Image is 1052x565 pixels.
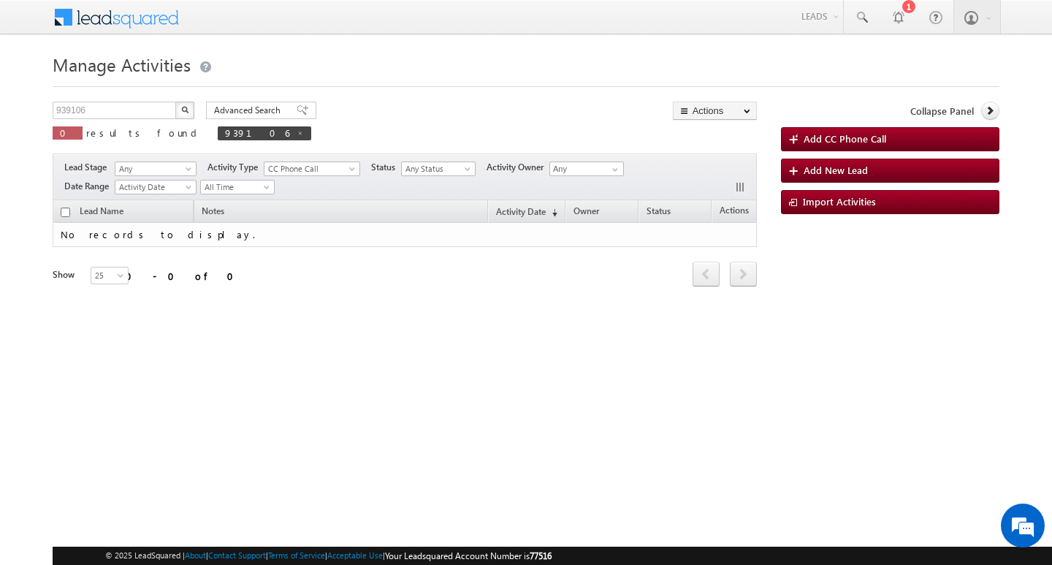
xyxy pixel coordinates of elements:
[489,203,565,222] a: Activity Date(sorted descending)
[604,162,622,177] a: Show All Items
[115,162,191,175] span: Any
[264,162,360,176] a: CC Phone Call
[115,180,197,194] a: Activity Date
[730,262,757,287] span: next
[573,205,599,216] span: Owner
[910,105,974,118] span: Collapse Panel
[730,263,757,287] a: next
[371,161,401,174] span: Status
[86,126,202,139] span: results found
[64,180,115,193] span: Date Range
[225,126,289,139] span: 939106
[647,205,671,216] span: Status
[115,162,197,176] a: Any
[115,181,191,194] span: Activity Date
[53,223,757,247] td: No records to display.
[804,132,886,145] span: Add CC Phone Call
[105,549,552,563] span: © 2025 LeadSquared | | | | |
[208,550,266,560] a: Contact Support
[214,104,285,117] span: Advanced Search
[401,162,476,176] a: Any Status
[181,106,188,113] img: Search
[64,161,113,174] span: Lead Stage
[487,161,549,174] span: Activity Owner
[530,550,552,561] span: 77516
[402,162,471,175] span: Any Status
[201,181,270,194] span: All Time
[126,268,243,284] div: 0 - 0 of 0
[200,180,275,194] a: All Time
[53,268,79,281] div: Show
[91,269,130,282] span: 25
[385,550,552,561] span: Your Leadsquared Account Number is
[264,162,353,175] span: CC Phone Call
[327,550,383,560] a: Acceptable Use
[207,161,264,174] span: Activity Type
[712,202,756,221] span: Actions
[268,550,325,560] a: Terms of Service
[804,164,868,176] span: Add New Lead
[91,267,129,284] a: 25
[803,195,876,208] span: Import Activities
[546,207,557,219] span: (sorted descending)
[549,162,624,176] input: Type to Search
[693,263,720,287] a: prev
[61,208,70,217] input: Check all records
[60,126,75,139] span: 0
[72,203,131,222] span: Lead Name
[185,550,206,560] a: About
[673,102,757,120] button: Actions
[693,262,720,287] span: prev
[53,53,191,76] span: Manage Activities
[194,203,232,222] span: Notes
